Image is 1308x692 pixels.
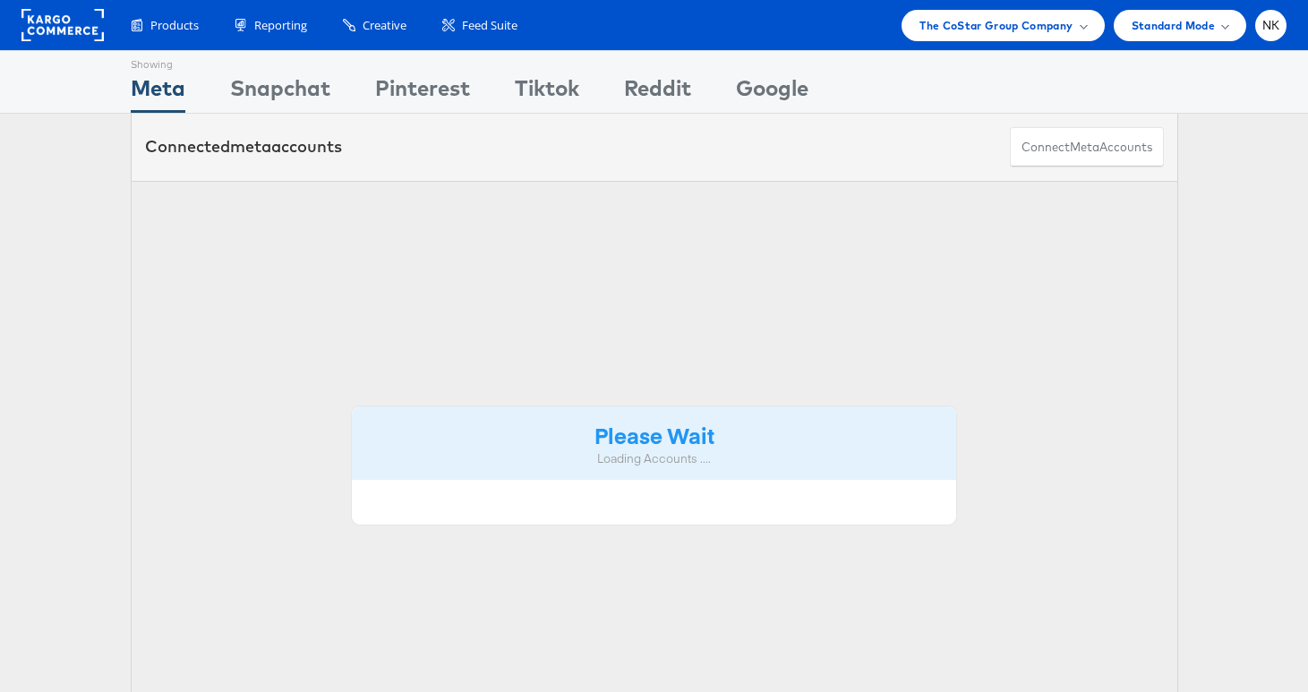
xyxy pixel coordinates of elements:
[515,73,579,113] div: Tiktok
[736,73,808,113] div: Google
[1262,20,1280,31] span: NK
[230,136,271,157] span: meta
[254,17,307,34] span: Reporting
[365,450,944,467] div: Loading Accounts ....
[375,73,470,113] div: Pinterest
[1010,127,1164,167] button: ConnectmetaAccounts
[1070,139,1099,156] span: meta
[150,17,199,34] span: Products
[919,16,1073,35] span: The CoStar Group Company
[462,17,517,34] span: Feed Suite
[624,73,691,113] div: Reddit
[145,135,342,158] div: Connected accounts
[131,51,185,73] div: Showing
[594,420,714,449] strong: Please Wait
[230,73,330,113] div: Snapchat
[131,73,185,113] div: Meta
[363,17,406,34] span: Creative
[1132,16,1215,35] span: Standard Mode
